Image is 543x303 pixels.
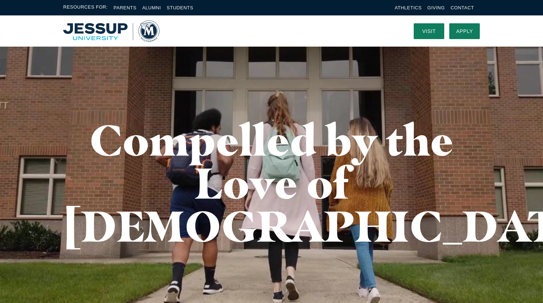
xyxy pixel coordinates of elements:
a: Alumni [142,5,161,10]
a: Students [167,5,193,10]
a: Athletics [395,5,422,10]
a: Home [63,20,159,42]
span: Resources For: [63,4,108,12]
a: Visit [414,23,444,39]
a: Apply [449,23,480,39]
a: Giving [427,5,445,10]
a: Parents [113,5,136,10]
h1: Compelled by the Love of [DEMOGRAPHIC_DATA] [63,118,480,247]
img: Multnomah University Logo [63,20,159,42]
a: Contact [451,5,474,10]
